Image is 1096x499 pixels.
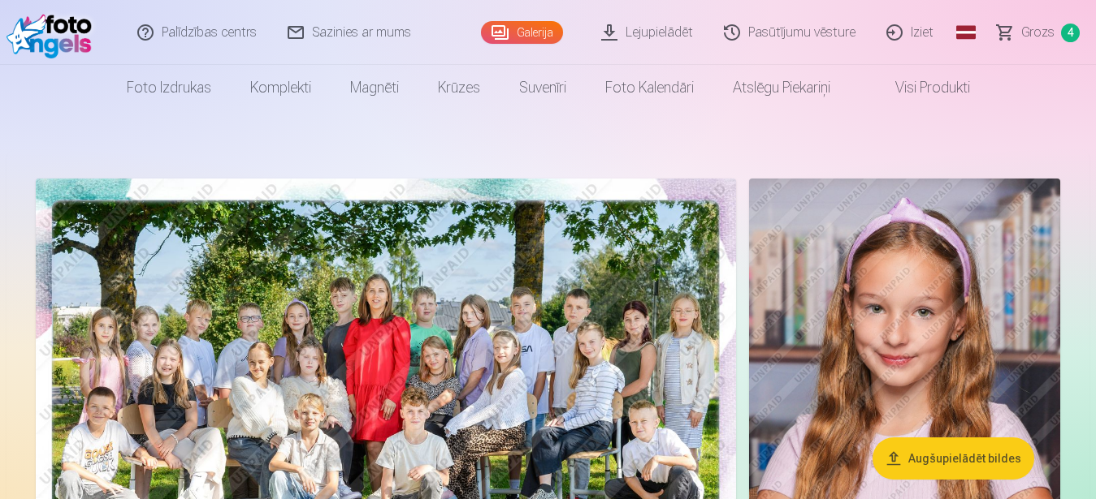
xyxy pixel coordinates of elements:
[231,65,331,110] a: Komplekti
[1021,23,1055,42] span: Grozs
[481,21,563,44] a: Galerija
[713,65,850,110] a: Atslēgu piekariņi
[873,437,1034,480] button: Augšupielādēt bildes
[1061,24,1080,42] span: 4
[586,65,713,110] a: Foto kalendāri
[418,65,500,110] a: Krūzes
[500,65,586,110] a: Suvenīri
[850,65,990,110] a: Visi produkti
[6,6,100,58] img: /fa1
[331,65,418,110] a: Magnēti
[107,65,231,110] a: Foto izdrukas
